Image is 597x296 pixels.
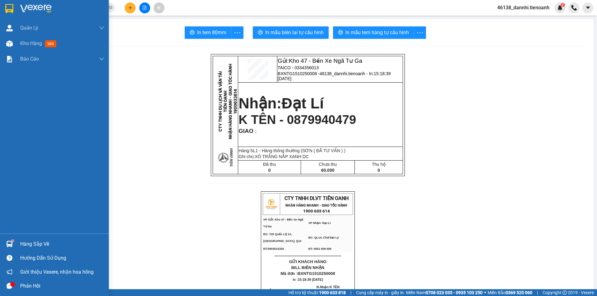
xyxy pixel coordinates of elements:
span: CCCD: [304,289,315,292]
span: BILL BIÊN NHẬN [291,265,325,270]
span: Đã thu [263,162,276,167]
span: | [537,289,538,296]
span: ⚪️ [484,291,486,294]
span: Thu hộ [372,162,386,167]
strong: NHẬN HÀNG NHANH - GIAO TỐC HÀNH [285,203,347,207]
span: Hàng:SL [238,148,345,153]
span: K TÊN - [317,285,349,296]
span: Miền Nam [406,289,483,296]
span: ĐT:0903515330 [263,247,284,250]
span: TAICO - 0334356013 [278,65,319,70]
strong: 1900 633 818 [319,290,346,295]
button: aim [154,2,164,13]
span: 0 [377,168,380,173]
span: printer [190,30,195,36]
span: In mẫu tem hàng tự cấu hình [345,29,409,36]
span: 2 [562,3,564,7]
div: Hướng dẫn sử dụng [20,253,104,263]
img: solution-icon [6,56,13,62]
span: Gửi: [34,3,88,17]
span: question-circle [7,255,12,261]
strong: 0369 525 060 [506,290,532,295]
span: 46138_dannhi.tienoanh - In: [278,71,391,81]
span: Giới thiệu Vexere, nhận hoa hồng [20,268,94,276]
img: warehouse-icon [6,25,13,31]
span: 15:18:39 [DATE] [278,71,391,81]
span: Ghi chú: [238,154,309,159]
img: logo-vxr [5,4,13,13]
span: caret-down [585,5,591,11]
span: Đạt Lí [282,95,324,112]
span: BXNTG1510250008 - [278,71,391,81]
span: 0 [268,168,271,173]
span: 60.000 [321,168,335,173]
strong: 1900 633 614 [303,209,330,213]
button: caret-down [582,2,593,13]
span: Quản Lý [20,24,38,32]
span: Mã đơn : [280,271,335,276]
span: 46138_dannhi.tienoanh [492,4,554,11]
span: 1 - Hàng thông thường (SƠN ( ĐÃ TƯ VẤN ) ) [256,148,345,153]
span: Chưa thu [319,162,337,167]
span: TAICO [273,289,283,292]
span: Kho 47 - Bến Xe Ngã Tư Ga [289,57,362,64]
button: printerIn mẫu tem hàng tự cấu hình [333,26,414,39]
span: ĐC: 720 Quốc Lộ 1A, [GEOGRAPHIC_DATA], Q12 [263,233,302,243]
span: ---------------------------------------------- [275,253,341,258]
span: 15:18:39 [DATE] [298,278,323,281]
span: Miền Bắc [488,289,532,296]
span: K TÊN - 0879940479 [238,113,356,126]
span: printer [258,30,263,36]
span: N.Gửi: [263,289,316,292]
div: Hàng sắp về [20,239,104,249]
span: message [7,283,12,289]
img: phone-icon [571,5,577,11]
span: file-add [142,6,147,10]
span: BXNTG1510250008 [298,271,335,276]
span: In tem 80mm [197,29,226,36]
span: In mẫu biên lai tự cấu hình [265,29,324,36]
span: Kho hàng [20,40,42,46]
span: VP Nhận: Đạt Lí [308,221,331,225]
span: ĐC: QL14, Chợ Đạt Lý [308,236,339,239]
span: GIAO [238,128,253,134]
span: down [99,57,104,61]
span: 15:18:39 [DATE] [39,36,76,41]
span: N.Nhận: [317,285,349,296]
span: copyright [562,290,567,295]
span: | [350,289,351,296]
span: aim [157,6,161,10]
strong: Nhận: [12,45,80,78]
span: VP Gửi: Kho 47 - Bến Xe Ngã Tư Ga [263,218,303,228]
button: printerIn mẫu biên lai tự cấu hình [253,26,329,39]
span: XÔ TRẮNG NẮP XANH DC [255,154,309,159]
span: ĐT: 0931 608 606 [308,247,331,250]
sup: 2 [561,3,565,7]
span: 46138_dannhi.tienoanh - In: [34,30,90,41]
span: - [284,289,316,292]
strong: 0708 023 035 - 0935 103 250 [426,290,483,295]
span: more [414,29,426,37]
span: GỬI KHÁCH HÀNG [289,259,326,264]
img: warehouse-icon [6,241,13,247]
img: icon-new-feature [557,5,563,11]
span: TAICO - 0334356013 [34,18,81,23]
img: logo [263,196,279,212]
span: down [99,25,104,30]
strong: Nhận: [238,95,324,112]
sup: 1 [12,240,14,242]
span: In : [293,278,323,281]
span: : [253,129,257,134]
span: Gửi: [278,57,362,64]
span: BXNTG1510250008 - [34,25,90,41]
span: mới [45,40,56,47]
button: more [414,26,426,39]
button: printerIn tem 80mm [185,26,231,39]
span: notification [7,269,12,275]
span: plus [128,6,132,10]
button: plus [125,2,136,13]
button: more [231,26,243,39]
span: Báo cáo [20,55,39,63]
span: close-circle [109,6,113,9]
button: file-add [139,2,150,13]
